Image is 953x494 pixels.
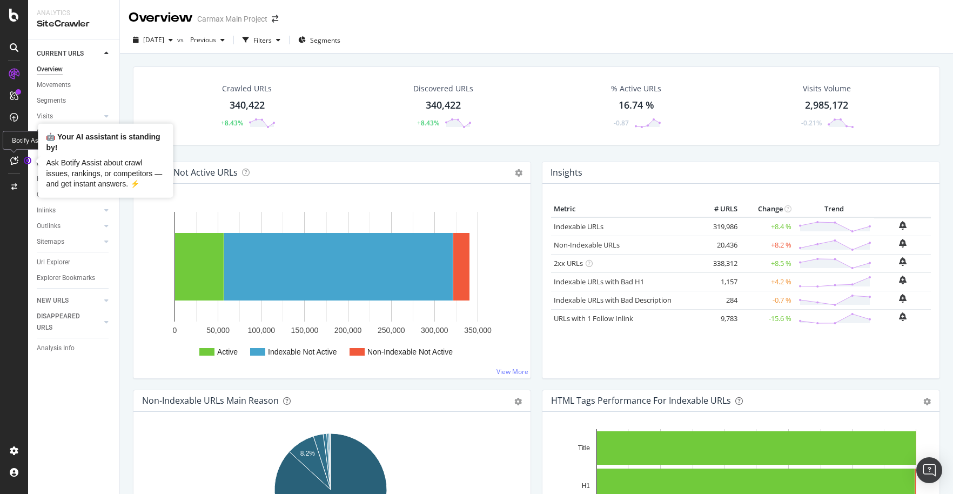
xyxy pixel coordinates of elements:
a: Movements [37,79,112,91]
text: 8.2% [300,450,316,457]
td: 20,436 [697,236,740,254]
text: 200,000 [334,326,362,335]
div: bell-plus [899,312,907,321]
text: 150,000 [291,326,319,335]
div: Crawled URLs [222,83,272,94]
div: Url Explorer [37,257,70,268]
a: Overview [37,64,112,75]
span: 2025 Aug. 31st [143,35,164,44]
a: CURRENT URLS [37,48,101,59]
td: +8.5 % [740,254,794,272]
td: -15.6 % [740,309,794,328]
div: Search Engines [37,126,82,138]
div: NEW URLS [37,295,69,306]
div: Visits [37,111,53,122]
h4: Insights [551,165,582,180]
a: Inlinks [37,205,101,216]
div: Discovered URLs [413,83,473,94]
div: % Active URLs [611,83,661,94]
text: Non-Indexable Not Active [367,348,453,356]
div: bell-plus [899,221,907,230]
div: Explorer Bookmarks [37,272,95,284]
a: Visits [37,111,101,122]
div: SiteCrawler [37,18,111,30]
a: HTTP Codes [37,173,101,185]
div: bell-plus [899,257,907,266]
td: 284 [697,291,740,309]
a: Url Explorer [37,257,112,268]
div: bell-plus [899,276,907,284]
td: 9,783 [697,309,740,328]
div: +8.43% [221,118,243,128]
div: Ask Botify Assist about crawl issues, rankings, or competitors — and get instant answers. ⚡️ [46,158,165,190]
div: -0.21% [801,118,822,128]
button: Segments [294,31,345,49]
td: +8.4 % [740,217,794,236]
text: H1 [582,482,590,490]
a: Explorer Bookmarks [37,272,112,284]
div: Content [37,189,60,201]
div: Inlinks [37,205,56,216]
div: Segments [37,95,66,106]
div: Non-Indexable URLs Main Reason [142,395,279,406]
div: gear [514,398,522,405]
td: -0.7 % [740,291,794,309]
a: Sitemaps [37,236,101,248]
th: Change [740,201,794,217]
div: Open Intercom Messenger [916,457,942,483]
div: -0.87 [614,118,629,128]
div: gear [923,398,931,405]
div: DISAPPEARED URLS [37,311,91,333]
text: Indexable Not Active [268,348,337,356]
th: Metric [551,201,697,217]
div: Outlinks [37,221,61,232]
div: 340,422 [426,98,461,112]
a: URLs with 1 Follow Inlink [554,313,633,323]
div: bell-plus [899,294,907,303]
div: Movements [37,79,71,91]
div: Filters [253,36,272,45]
h4: Active / Not Active URLs [142,165,238,180]
span: Segments [310,36,340,45]
svg: A chart. [142,201,522,370]
a: Indexable URLs [554,222,603,231]
div: 2,985,172 [805,98,848,112]
text: Active [217,348,238,356]
div: Overview [129,9,193,27]
div: arrow-right-arrow-left [272,15,278,23]
text: Title [578,444,590,452]
a: Content [37,189,112,201]
div: Tooltip anchor [23,156,32,165]
div: 340,422 [230,98,265,112]
text: 350,000 [464,326,492,335]
span: vs [177,35,186,44]
td: 338,312 [697,254,740,272]
a: NEW URLS [37,295,101,306]
div: +8.43% [417,118,439,128]
div: 16.74 % [619,98,654,112]
div: Botify Assist V2 [3,131,67,150]
div: Carmax Main Project [197,14,267,24]
div: bell-plus [899,239,907,248]
a: Non-Indexable URLs [554,240,620,250]
a: Segments [37,95,112,106]
a: Search Engines [37,126,101,138]
a: DISAPPEARED URLS [37,311,101,333]
div: Visits Volume [803,83,851,94]
th: Trend [794,201,874,217]
button: Previous [186,31,229,49]
text: 250,000 [378,326,405,335]
text: 100,000 [247,326,275,335]
td: 1,157 [697,272,740,291]
div: CURRENT URLS [37,48,84,59]
div: Analytics [37,9,111,18]
a: Indexable URLs with Bad Description [554,295,672,305]
div: Overview [37,64,63,75]
a: Indexable URLs with Bad H1 [554,277,644,286]
td: +8.2 % [740,236,794,254]
td: 319,986 [697,217,740,236]
div: Analysis Info [37,343,75,354]
a: Analysis Info [37,343,112,354]
button: Filters [238,31,285,49]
